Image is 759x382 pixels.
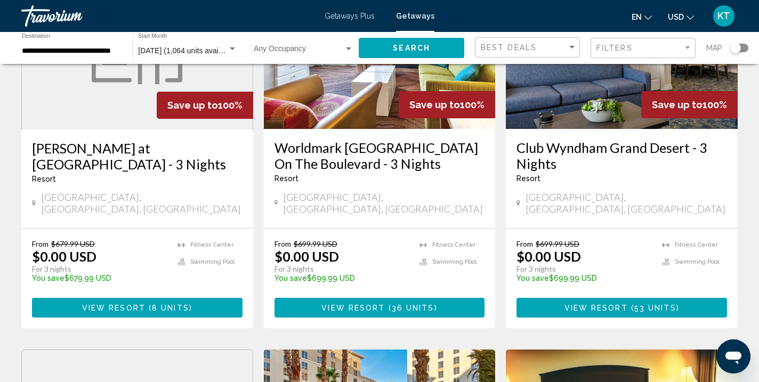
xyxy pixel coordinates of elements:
span: $699.99 USD [536,239,579,248]
span: en [632,13,642,21]
a: Getaways Plus [325,12,375,20]
span: 36 units [392,304,434,312]
p: $0.00 USD [32,248,96,264]
span: Fitness Center [432,241,475,248]
div: 100% [641,91,738,118]
button: Search [359,38,464,58]
span: Save up to [409,99,460,110]
iframe: Button to launch messaging window [716,339,750,373]
span: Filters [596,44,633,52]
span: KT [717,11,730,21]
span: You save [32,274,64,282]
span: From [32,239,49,248]
span: [GEOGRAPHIC_DATA], [GEOGRAPHIC_DATA], [GEOGRAPHIC_DATA] [283,191,485,215]
a: [PERSON_NAME] at [GEOGRAPHIC_DATA] - 3 Nights [32,140,243,172]
span: Fitness Center [675,241,718,248]
button: View Resort(36 units) [274,298,485,318]
span: View Resort [321,304,385,312]
span: Swimming Pool [432,258,477,265]
p: $0.00 USD [274,248,339,264]
span: View Resort [82,304,146,312]
mat-select: Sort by [481,43,577,52]
span: Resort [32,175,56,183]
span: Save up to [167,100,218,111]
span: Swimming Pool [675,258,719,265]
span: USD [668,13,684,21]
a: Worldmark [GEOGRAPHIC_DATA] On The Boulevard - 3 Nights [274,140,485,172]
p: $679.99 USD [32,274,167,282]
button: Change currency [668,9,694,25]
span: View Resort [564,304,628,312]
span: You save [274,274,307,282]
a: Club Wyndham Grand Desert - 3 Nights [516,140,727,172]
p: For 3 nights [274,264,409,274]
button: User Menu [710,5,738,27]
button: Change language [632,9,652,25]
span: [GEOGRAPHIC_DATA], [GEOGRAPHIC_DATA], [GEOGRAPHIC_DATA] [41,191,243,215]
span: Map [706,40,722,55]
span: Fitness Center [190,241,233,248]
span: From [274,239,291,248]
span: ( ) [628,304,680,312]
span: [GEOGRAPHIC_DATA], [GEOGRAPHIC_DATA], [GEOGRAPHIC_DATA] [526,191,727,215]
span: You save [516,274,549,282]
span: ( ) [385,304,437,312]
span: Swimming Pool [190,258,235,265]
p: For 3 nights [32,264,167,274]
span: From [516,239,533,248]
span: 53 units [634,304,676,312]
p: For 3 nights [516,264,651,274]
div: 100% [157,92,253,119]
span: Resort [274,174,298,183]
span: [DATE] (1,064 units available) [138,46,237,55]
button: Filter [591,37,696,59]
span: ( ) [146,304,192,312]
span: Search [393,44,430,53]
button: View Resort(8 units) [32,298,243,318]
span: Best Deals [481,43,537,52]
div: 100% [399,91,495,118]
p: $699.99 USD [516,274,651,282]
span: $699.99 USD [294,239,337,248]
span: 8 units [152,304,189,312]
button: View Resort(53 units) [516,298,727,318]
span: Resort [516,174,540,183]
a: Travorium [21,5,314,27]
span: Save up to [652,99,703,110]
a: Getaways [396,12,434,20]
p: $0.00 USD [516,248,581,264]
p: $699.99 USD [274,274,409,282]
span: $679.99 USD [51,239,95,248]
